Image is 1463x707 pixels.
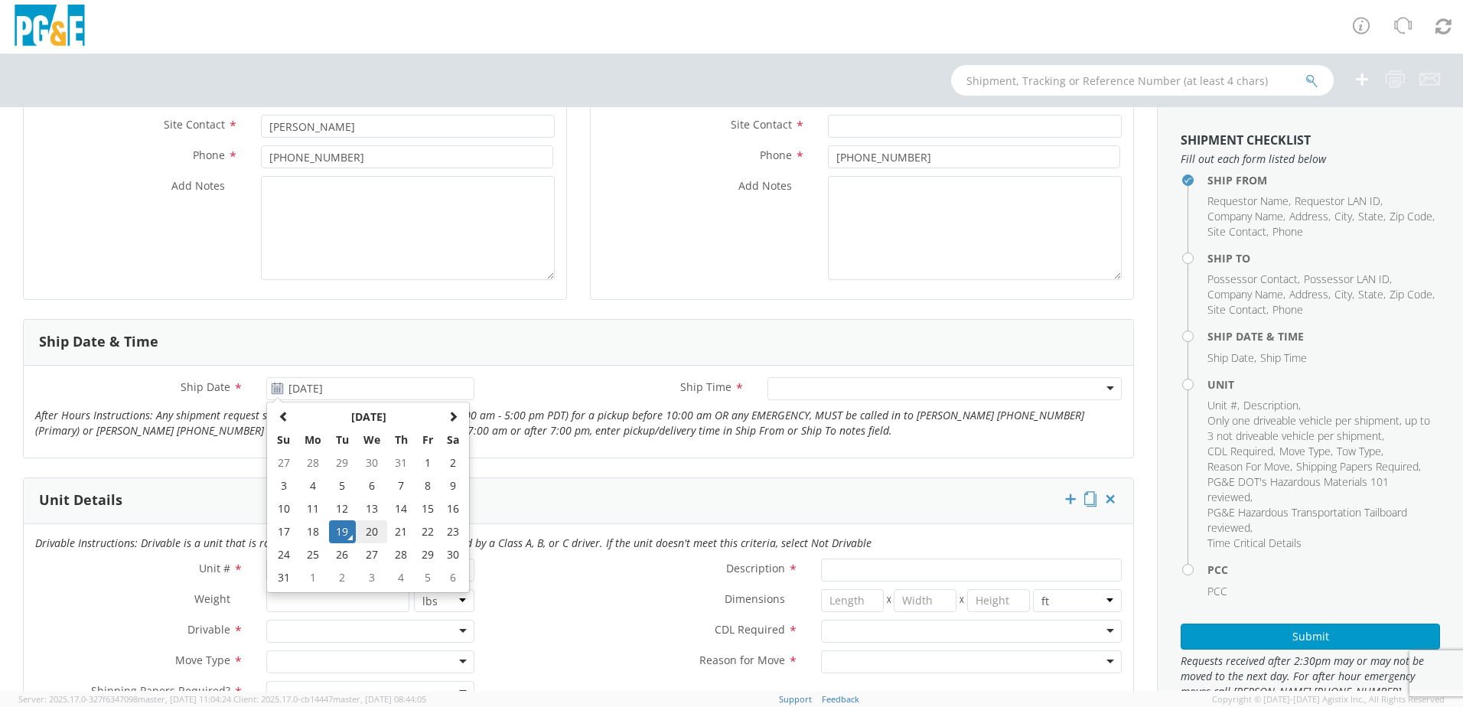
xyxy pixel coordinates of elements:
li: , [1295,194,1383,209]
li: , [1390,209,1435,224]
input: Length [821,589,884,612]
h4: Ship To [1207,252,1440,264]
span: Possessor LAN ID [1304,272,1390,286]
span: Unit # [1207,398,1237,412]
span: Requests received after 2:30pm may or may not be moved to the next day. For after hour emergency ... [1181,653,1440,699]
li: , [1207,444,1276,459]
span: Weight [194,591,230,606]
span: CDL Required [715,622,785,637]
span: Zip Code [1390,209,1432,223]
h3: Unit Details [39,493,122,508]
li: , [1207,302,1269,318]
strong: Shipment Checklist [1181,132,1311,148]
td: 28 [297,451,329,474]
span: Tow Type [1337,444,1381,458]
td: 31 [270,566,297,589]
span: PG&E DOT's Hazardous Materials 101 reviewed [1207,474,1389,504]
li: , [1207,459,1292,474]
td: 7 [387,474,414,497]
td: 5 [415,566,441,589]
span: Description [726,561,785,575]
span: Requestor LAN ID [1295,194,1380,208]
td: 30 [356,451,388,474]
span: Reason for Move [699,653,785,667]
td: 27 [270,451,297,474]
td: 12 [329,497,356,520]
h3: Ship Date & Time [39,334,158,350]
li: , [1358,209,1386,224]
span: Add Notes [738,178,792,193]
td: 4 [297,474,329,497]
input: Height [967,589,1030,612]
span: Move Type [175,653,230,667]
li: , [1390,287,1435,302]
span: master, [DATE] 08:44:05 [333,693,426,705]
td: 24 [270,543,297,566]
td: 8 [415,474,441,497]
li: , [1243,398,1301,413]
li: , [1337,444,1383,459]
span: Reason For Move [1207,459,1290,474]
span: Fill out each form listed below [1181,151,1440,167]
td: 19 [329,520,356,543]
span: Ship Time [1260,350,1307,365]
span: Copyright © [DATE]-[DATE] Agistix Inc., All Rights Reserved [1212,693,1445,705]
span: Ship Time [680,380,731,394]
td: 26 [329,543,356,566]
td: 2 [440,451,466,474]
td: 1 [297,566,329,589]
input: Shipment, Tracking or Reference Number (at least 4 chars) [951,65,1334,96]
span: Ship Date [181,380,230,394]
th: Select Month [297,406,440,428]
span: Previous Month [279,411,289,422]
td: 5 [329,474,356,497]
span: Phone [1272,224,1303,239]
span: Possessor Contact [1207,272,1298,286]
span: Drivable [187,622,230,637]
span: Phone [193,148,225,162]
span: Site Contact [164,117,225,132]
td: 3 [270,474,297,497]
li: , [1207,398,1240,413]
span: State [1358,287,1383,301]
span: City [1334,209,1352,223]
i: After Hours Instructions: Any shipment request submitted after normal business hours (7:00 am - 5... [35,408,1084,438]
li: , [1207,474,1436,505]
span: Site Contact [1207,302,1266,317]
i: Drivable Instructions: Drivable is a unit that is roadworthy and can be driven over the road by a... [35,536,872,550]
span: Ship Date [1207,350,1254,365]
a: Feedback [822,693,859,705]
span: Shipping Papers Required [1296,459,1419,474]
span: Only one driveable vehicle per shipment, up to 3 not driveable vehicle per shipment [1207,413,1430,443]
th: Mo [297,428,329,451]
span: Time Critical Details [1207,536,1302,550]
span: Site Contact [731,117,792,132]
td: 22 [415,520,441,543]
li: , [1207,224,1269,239]
th: Sa [440,428,466,451]
td: 21 [387,520,414,543]
td: 18 [297,520,329,543]
td: 3 [356,566,388,589]
li: , [1279,444,1333,459]
span: X [956,589,967,612]
li: , [1207,209,1285,224]
td: 17 [270,520,297,543]
td: 30 [440,543,466,566]
td: 27 [356,543,388,566]
input: Width [894,589,956,612]
td: 14 [387,497,414,520]
td: 13 [356,497,388,520]
span: Address [1289,209,1328,223]
td: 25 [297,543,329,566]
li: , [1334,209,1354,224]
span: Address [1289,287,1328,301]
span: State [1358,209,1383,223]
td: 23 [440,520,466,543]
li: , [1334,287,1354,302]
td: 1 [415,451,441,474]
span: Description [1243,398,1298,412]
span: master, [DATE] 11:04:24 [138,693,231,705]
span: City [1334,287,1352,301]
span: Next Month [448,411,458,422]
